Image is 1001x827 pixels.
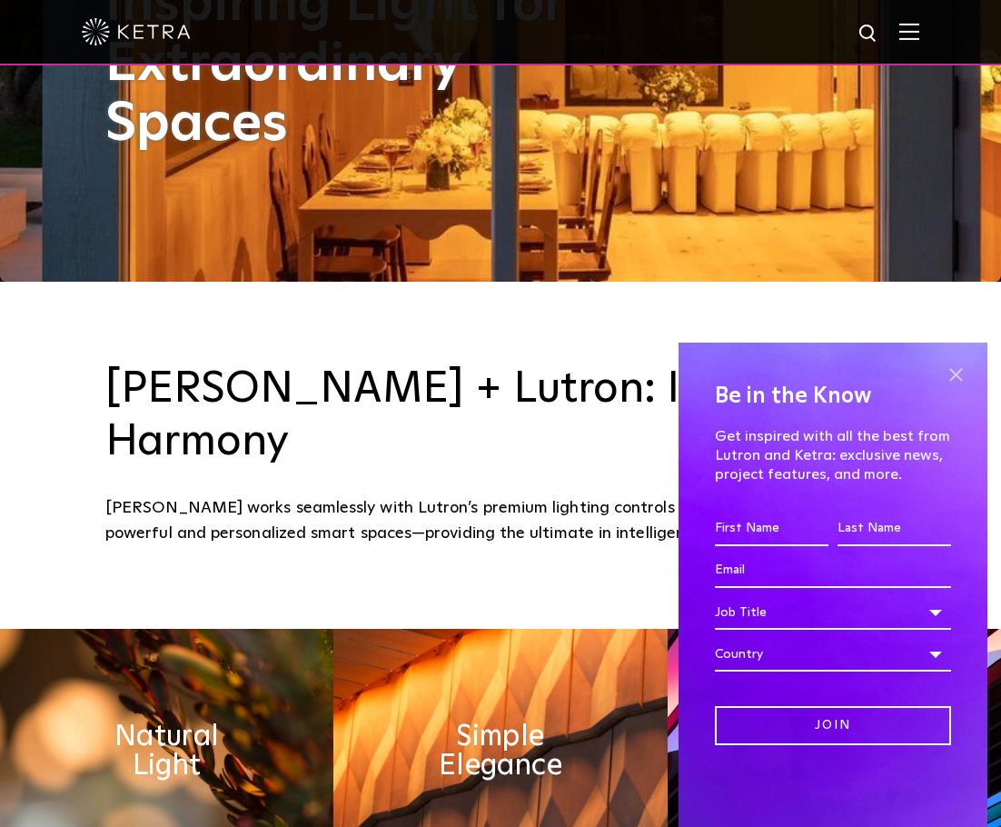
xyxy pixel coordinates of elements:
[105,364,896,468] h3: [PERSON_NAME] + Lutron: In Perfect Harmony
[715,427,951,483] p: Get inspired with all the best from Lutron and Ketra: exclusive news, project features, and more.
[715,512,828,546] input: First Name
[417,722,584,781] h2: Simple Elegance
[82,18,191,45] img: ketra-logo-2019-white
[857,23,880,45] img: search icon
[84,722,251,781] h2: Natural Light
[715,706,951,745] input: Join
[715,379,951,413] h4: Be in the Know
[715,637,951,672] div: Country
[105,495,896,547] div: [PERSON_NAME] works seamlessly with Lutron’s premium lighting controls and shades to create power...
[837,512,951,546] input: Last Name
[715,553,951,588] input: Email
[899,23,919,40] img: Hamburger%20Nav.svg
[715,595,951,630] div: Job Title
